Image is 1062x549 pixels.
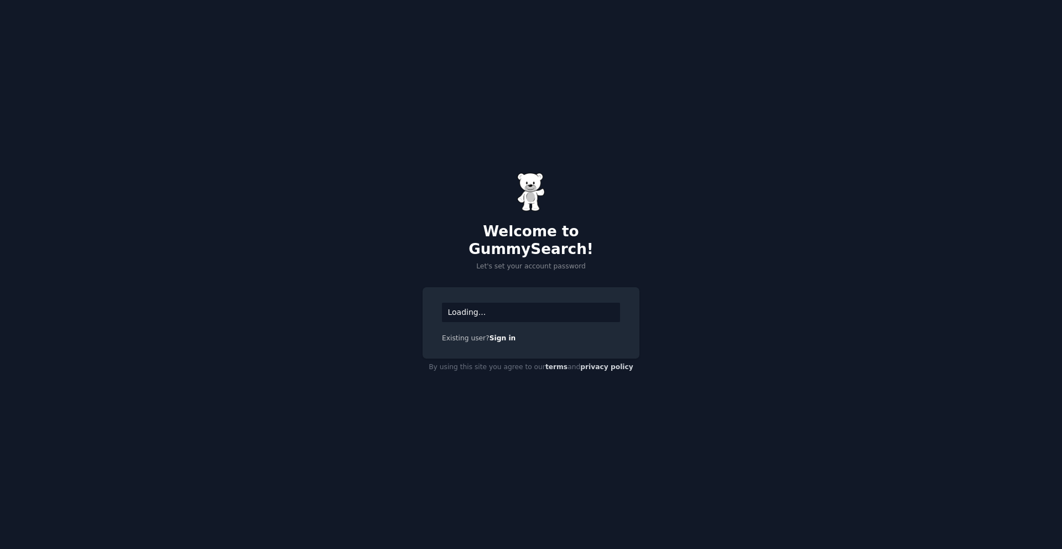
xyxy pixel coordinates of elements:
div: Loading... [442,303,620,322]
h2: Welcome to GummySearch! [423,223,639,258]
div: By using this site you agree to our and [423,359,639,376]
a: Sign in [490,334,516,342]
img: Gummy Bear [517,173,545,211]
a: terms [545,363,568,371]
a: privacy policy [580,363,633,371]
span: Existing user? [442,334,490,342]
p: Let's set your account password [423,262,639,272]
